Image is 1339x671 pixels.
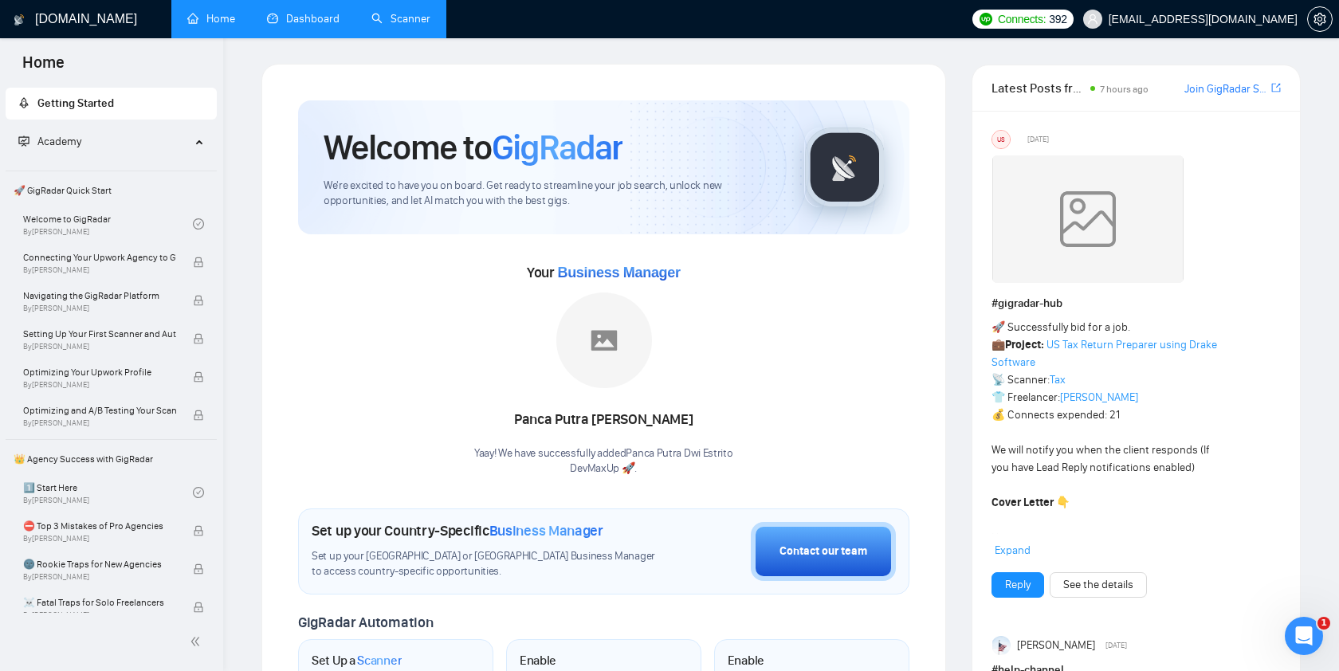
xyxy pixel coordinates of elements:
[492,126,622,169] span: GigRadar
[1050,572,1147,598] button: See the details
[992,131,1010,148] div: US
[991,338,1217,369] a: US Tax Return Preparer using Drake Software
[992,636,1011,655] img: Anisuzzaman Khan
[991,572,1044,598] button: Reply
[371,12,430,26] a: searchScanner
[980,13,992,26] img: upwork-logo.png
[23,326,176,342] span: Setting Up Your First Scanner and Auto-Bidder
[1271,80,1281,96] a: export
[23,304,176,313] span: By [PERSON_NAME]
[193,295,204,306] span: lock
[1271,81,1281,94] span: export
[1105,638,1127,653] span: [DATE]
[23,556,176,572] span: 🌚 Rookie Traps for New Agencies
[6,88,217,120] li: Getting Started
[18,135,81,148] span: Academy
[23,265,176,275] span: By [PERSON_NAME]
[1027,132,1049,147] span: [DATE]
[991,295,1281,312] h1: # gigradar-hub
[1100,84,1149,95] span: 7 hours ago
[193,333,204,344] span: lock
[7,443,215,475] span: 👑 Agency Success with GigRadar
[190,634,206,649] span: double-left
[193,410,204,421] span: lock
[23,342,176,351] span: By [PERSON_NAME]
[779,543,867,560] div: Contact our team
[312,522,603,540] h1: Set up your Country-Specific
[805,128,885,207] img: gigradar-logo.png
[193,371,204,383] span: lock
[193,525,204,536] span: lock
[1308,13,1332,26] span: setting
[751,522,896,581] button: Contact our team
[23,534,176,543] span: By [PERSON_NAME]
[23,249,176,265] span: Connecting Your Upwork Agency to GigRadar
[1307,6,1333,32] button: setting
[527,264,681,281] span: Your
[23,380,176,390] span: By [PERSON_NAME]
[37,135,81,148] span: Academy
[312,653,402,669] h1: Set Up a
[7,175,215,206] span: 🚀 GigRadar Quick Start
[193,218,204,230] span: check-circle
[298,614,433,631] span: GigRadar Automation
[998,10,1046,28] span: Connects:
[23,418,176,428] span: By [PERSON_NAME]
[474,406,733,434] div: Panca Putra [PERSON_NAME]
[14,7,25,33] img: logo
[324,126,622,169] h1: Welcome to
[489,522,603,540] span: Business Manager
[1017,637,1095,654] span: [PERSON_NAME]
[474,461,733,477] p: DevMaxUp 🚀 .
[1184,80,1268,98] a: Join GigRadar Slack Community
[23,402,176,418] span: Optimizing and A/B Testing Your Scanner for Better Results
[37,96,114,110] span: Getting Started
[995,543,1031,557] span: Expand
[991,496,1070,509] strong: Cover Letter 👇
[23,206,193,241] a: Welcome to GigRadarBy[PERSON_NAME]
[23,475,193,510] a: 1️⃣ Start HereBy[PERSON_NAME]
[556,292,652,388] img: placeholder.png
[23,610,176,620] span: By [PERSON_NAME]
[992,155,1184,283] img: weqQh+iSagEgQAAAABJRU5ErkJggg==
[193,563,204,575] span: lock
[23,288,176,304] span: Navigating the GigRadar Platform
[991,78,1086,98] span: Latest Posts from the GigRadar Community
[23,364,176,380] span: Optimizing Your Upwork Profile
[23,572,176,582] span: By [PERSON_NAME]
[1060,390,1138,404] a: [PERSON_NAME]
[1050,373,1066,387] a: Tax
[357,653,402,669] span: Scanner
[1285,617,1323,655] iframe: Intercom live chat
[1063,576,1133,594] a: See the details
[1005,576,1031,594] a: Reply
[1317,617,1330,630] span: 1
[187,12,235,26] a: homeHome
[23,594,176,610] span: ☠️ Fatal Traps for Solo Freelancers
[18,97,29,108] span: rocket
[23,518,176,534] span: ⛔ Top 3 Mistakes of Pro Agencies
[10,51,77,84] span: Home
[193,487,204,498] span: check-circle
[1307,13,1333,26] a: setting
[1005,338,1044,351] strong: Project:
[267,12,340,26] a: dashboardDashboard
[1049,10,1066,28] span: 392
[193,257,204,268] span: lock
[474,446,733,477] div: Yaay! We have successfully added Panca Putra Dwi Estri to
[193,602,204,613] span: lock
[324,179,779,209] span: We're excited to have you on board. Get ready to streamline your job search, unlock new opportuni...
[18,135,29,147] span: fund-projection-screen
[557,265,680,281] span: Business Manager
[312,549,662,579] span: Set up your [GEOGRAPHIC_DATA] or [GEOGRAPHIC_DATA] Business Manager to access country-specific op...
[1087,14,1098,25] span: user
